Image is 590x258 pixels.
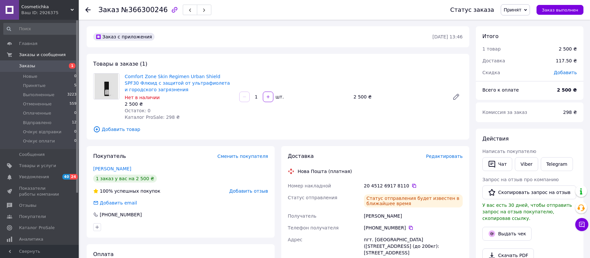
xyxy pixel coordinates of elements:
[19,236,43,242] span: Аналитика
[288,213,316,219] span: Получатель
[62,174,70,180] span: 40
[288,153,314,159] span: Доставка
[504,7,521,12] span: Принят
[552,54,581,68] div: 117.50 ₴
[482,203,572,221] span: У вас есть 30 дней, чтобы отправить запрос на отзыв покупателю, скопировав ссылку.
[19,214,46,220] span: Покупатели
[93,188,160,194] div: успешных покупок
[99,200,138,206] div: Добавить email
[19,163,56,169] span: Товары и услуги
[482,58,505,63] span: Доставка
[19,185,61,197] span: Показатели работы компании
[93,200,138,206] div: Добавить email
[19,203,36,208] span: Отзывы
[72,120,76,126] span: 12
[98,6,119,14] span: Заказ
[74,129,76,135] span: 0
[296,168,353,175] div: Нова Пошта (платная)
[74,110,76,116] span: 0
[482,33,498,39] span: Итого
[364,183,463,189] div: 20 4512 6917 8110
[93,33,155,41] div: Заказ с приложения
[69,63,75,69] span: 1
[218,154,268,159] span: Сменить покупателя
[121,6,168,14] span: №366300246
[364,225,463,231] div: [PHONE_NUMBER]
[482,136,509,142] span: Действия
[23,101,52,107] span: Отмененные
[229,188,268,194] span: Добавить отзыв
[575,218,588,231] button: Чат с покупателем
[19,63,35,69] span: Заказы
[74,138,76,144] span: 0
[93,126,463,133] span: Добавить товар
[23,74,37,79] span: Новые
[85,7,91,13] div: Вернуться назад
[125,74,230,92] a: Comfort Zone Skin Regimen Urban Shield SPF30 Флюид с защитой от ультрафиолета и городского загряз...
[74,74,76,79] span: 0
[93,175,157,183] div: 1 заказ у вас на 2 500 ₴
[450,90,463,103] a: Редактировать
[23,92,54,98] span: Выполненные
[288,195,337,200] span: Статус отправления
[23,83,46,89] span: Принятые
[554,70,577,75] span: Добавить
[125,108,151,113] span: Остаток: 0
[482,157,512,171] button: Чат
[23,110,51,116] span: Оплаченные
[482,110,527,115] span: Комиссия за заказ
[563,110,577,115] span: 298 ₴
[70,174,77,180] span: 24
[70,101,76,107] span: 559
[351,92,447,101] div: 2 500 ₴
[542,8,578,12] span: Заказ выполнен
[19,52,66,58] span: Заказы и сообщения
[125,115,180,120] span: Каталог ProSale: 298 ₴
[559,46,577,52] div: 2 500 ₴
[19,225,54,231] span: Каталог ProSale
[19,41,37,47] span: Главная
[93,153,126,159] span: Покупатель
[93,166,131,171] a: [PERSON_NAME]
[557,87,577,93] b: 2 500 ₴
[482,177,559,182] span: Запрос на отзыв про компанию
[482,87,519,93] span: Всего к оплате
[541,157,573,171] a: Telegram
[125,101,234,107] div: 2 500 ₴
[19,174,49,180] span: Уведомления
[99,211,142,218] div: [PHONE_NUMBER]
[364,194,463,207] div: Статус отправления будет известен в ближайшее время
[274,94,284,100] div: шт.
[23,129,61,135] span: Очікує відправки
[21,4,71,10] span: Cosmetichka
[95,74,118,99] img: Comfort Zone Skin Regimen Urban Shield SPF30 Флюид с защитой от ультрафиолета и городского загряз...
[93,61,147,67] span: Товары в заказе (1)
[100,188,113,194] span: 100%
[67,92,76,98] span: 3223
[93,251,114,257] span: Оплата
[23,120,52,126] span: Відправлено
[288,183,331,188] span: Номер накладной
[482,185,576,199] button: Скопировать запрос на отзыв
[125,95,160,100] span: Нет в наличии
[288,237,302,242] span: Адрес
[482,149,536,154] span: Написать покупателю
[19,152,45,158] span: Сообщения
[3,23,77,35] input: Поиск
[23,138,55,144] span: Очікує оплати
[74,83,76,89] span: 5
[537,5,583,15] button: Заказ выполнен
[432,34,463,39] time: [DATE] 13:46
[450,7,494,13] div: Статус заказа
[482,227,532,241] button: Выдать чек
[426,154,463,159] span: Редактировать
[515,157,538,171] a: Viber
[21,10,79,16] div: Ваш ID: 2926375
[288,225,339,230] span: Телефон получателя
[363,210,464,222] div: [PERSON_NAME]
[482,70,500,75] span: Скидка
[482,46,501,52] span: 1 товар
